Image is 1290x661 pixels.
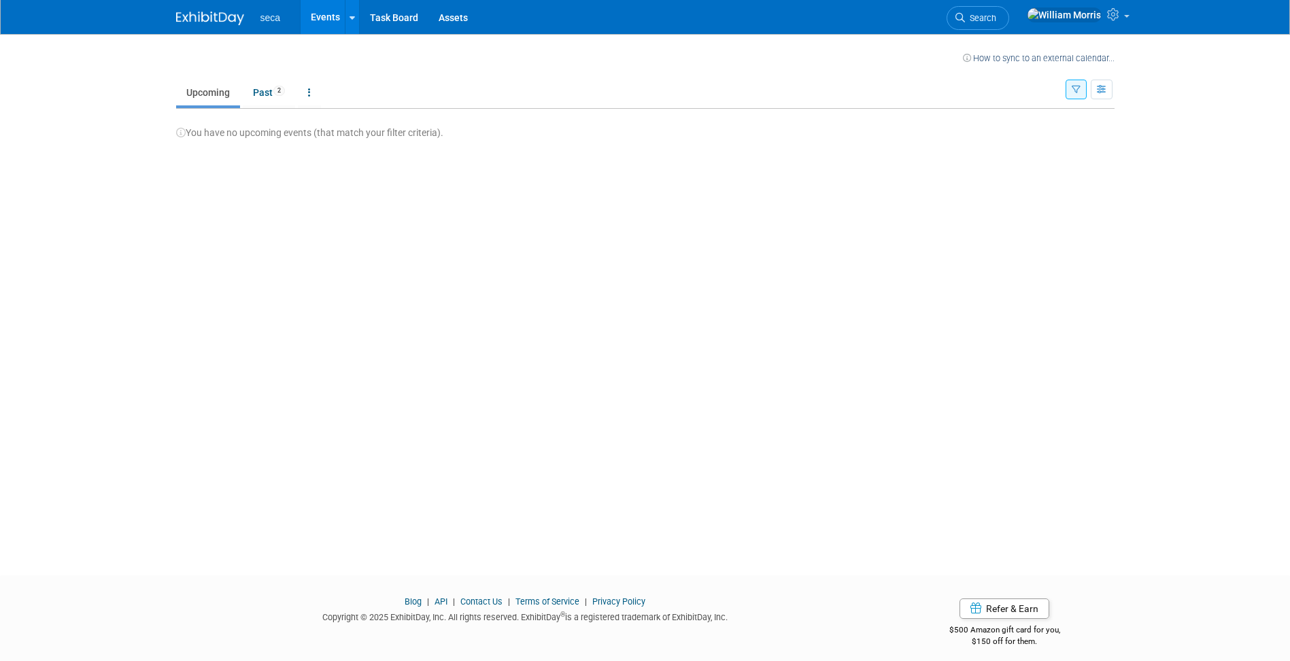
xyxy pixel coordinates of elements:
[895,615,1115,647] div: $500 Amazon gift card for you,
[947,6,1009,30] a: Search
[505,596,513,607] span: |
[965,13,996,23] span: Search
[273,86,285,96] span: 2
[435,596,447,607] a: API
[460,596,503,607] a: Contact Us
[1027,7,1102,22] img: William Morris
[515,596,579,607] a: Terms of Service
[176,608,875,624] div: Copyright © 2025 ExhibitDay, Inc. All rights reserved. ExhibitDay is a registered trademark of Ex...
[592,596,645,607] a: Privacy Policy
[895,636,1115,647] div: $150 off for them.
[424,596,432,607] span: |
[581,596,590,607] span: |
[963,53,1115,63] a: How to sync to an external calendar...
[243,80,295,105] a: Past2
[449,596,458,607] span: |
[260,12,281,23] span: seca
[176,127,443,138] span: You have no upcoming events (that match your filter criteria).
[960,598,1049,619] a: Refer & Earn
[176,80,240,105] a: Upcoming
[176,12,244,25] img: ExhibitDay
[405,596,422,607] a: Blog
[560,611,565,618] sup: ®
